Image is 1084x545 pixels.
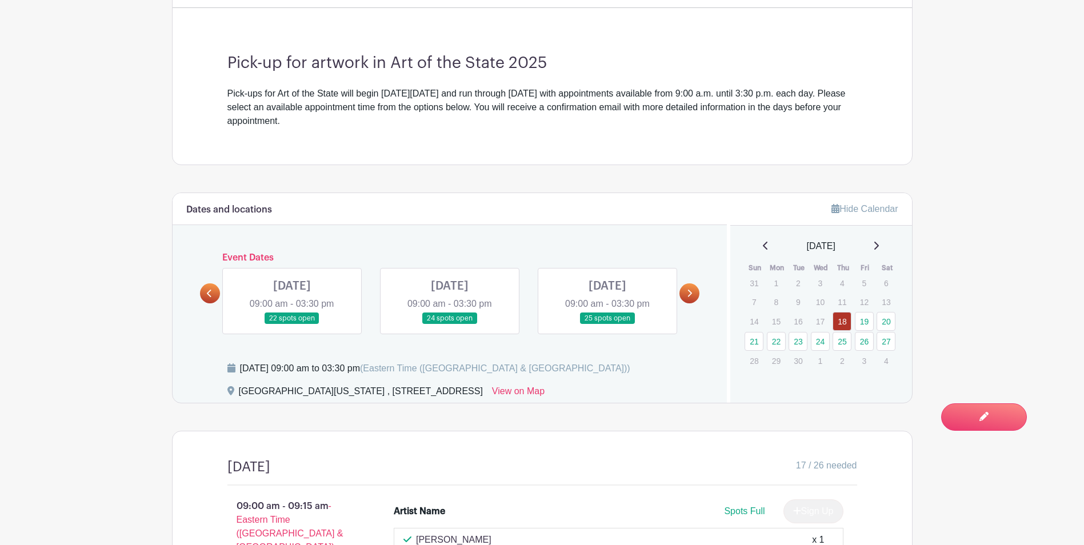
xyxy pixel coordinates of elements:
th: Fri [854,262,877,274]
span: 17 / 26 needed [796,459,857,472]
th: Wed [810,262,833,274]
p: 5 [855,274,874,292]
p: 29 [767,352,786,370]
p: 13 [877,293,895,311]
p: 2 [789,274,807,292]
p: 7 [745,293,763,311]
h3: Pick-up for artwork in Art of the State 2025 [227,54,857,73]
h4: [DATE] [227,459,270,475]
p: 16 [789,312,807,330]
p: 17 [811,312,830,330]
a: 21 [745,332,763,351]
p: 1 [811,352,830,370]
p: 3 [811,274,830,292]
p: 12 [855,293,874,311]
p: 4 [877,352,895,370]
th: Thu [832,262,854,274]
a: 19 [855,312,874,331]
a: 27 [877,332,895,351]
h6: Dates and locations [186,205,272,215]
div: [DATE] 09:00 am to 03:30 pm [240,362,630,375]
p: 28 [745,352,763,370]
span: [DATE] [807,239,835,253]
a: Hide Calendar [831,204,898,214]
h6: Event Dates [220,253,680,263]
th: Tue [788,262,810,274]
p: 15 [767,312,786,330]
a: 23 [789,332,807,351]
p: 9 [789,293,807,311]
p: 1 [767,274,786,292]
p: 30 [789,352,807,370]
p: 4 [833,274,851,292]
p: 14 [745,312,763,330]
span: Spots Full [724,506,765,516]
p: 6 [877,274,895,292]
p: 2 [833,352,851,370]
a: 24 [811,332,830,351]
a: 25 [833,332,851,351]
th: Sat [876,262,898,274]
a: View on Map [492,384,545,403]
th: Sun [744,262,766,274]
p: 8 [767,293,786,311]
p: 3 [855,352,874,370]
th: Mon [766,262,789,274]
a: 26 [855,332,874,351]
div: Artist Name [394,504,445,518]
p: 31 [745,274,763,292]
a: 18 [833,312,851,331]
a: 22 [767,332,786,351]
a: 20 [877,312,895,331]
div: [GEOGRAPHIC_DATA][US_STATE] , [STREET_ADDRESS] [239,384,483,403]
p: 10 [811,293,830,311]
p: 11 [833,293,851,311]
span: (Eastern Time ([GEOGRAPHIC_DATA] & [GEOGRAPHIC_DATA])) [360,363,630,373]
div: Pick-ups for Art of the State will begin [DATE][DATE] and run through [DATE] with appointments av... [227,87,857,128]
